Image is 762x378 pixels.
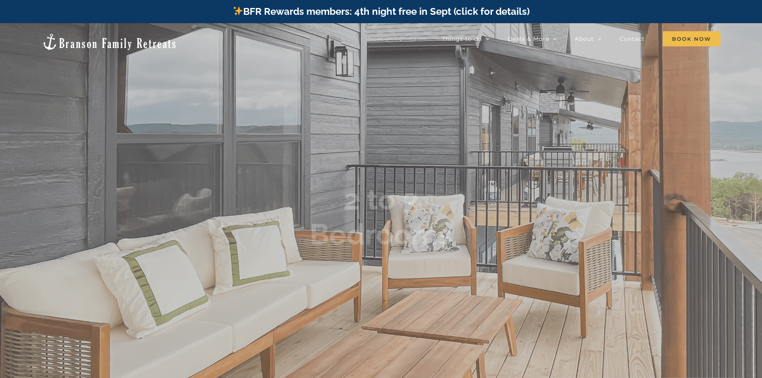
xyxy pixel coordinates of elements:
a: Vacation homes [366,31,424,47]
span: About [575,36,594,42]
a: Book Now [663,31,720,47]
a: Contact [620,31,645,47]
a: About [575,31,602,47]
nav: Main Menu [366,31,720,47]
b: 2 to 3 Bedrooms [310,183,452,251]
img: Branson Family Retreats Logo [42,33,177,51]
span: Contact [620,36,645,42]
img: ✨ [233,6,243,16]
a: Things to do [442,31,490,47]
a: Deals & More [508,31,557,47]
span: Vacation homes [366,36,416,42]
span: Things to do [442,36,482,42]
span: Book Now [663,31,720,46]
a: BFR Rewards members: 4th night free in Sept (click for details) [232,6,530,17]
span: Deals & More [508,36,549,42]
